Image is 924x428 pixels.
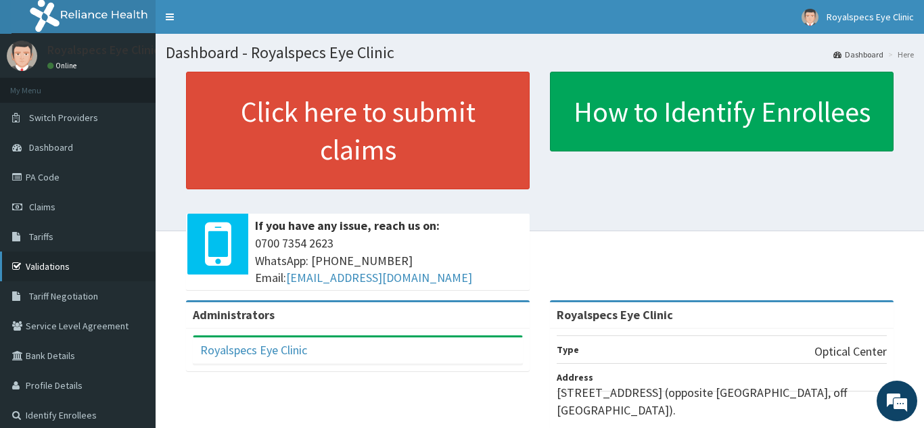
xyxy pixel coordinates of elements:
[29,112,98,124] span: Switch Providers
[25,68,55,101] img: d_794563401_company_1708531726252_794563401
[255,235,523,287] span: 0700 7354 2623 WhatsApp: [PHONE_NUMBER] Email:
[814,343,887,360] p: Optical Center
[557,307,673,323] strong: Royalspecs Eye Clinic
[827,11,914,23] span: Royalspecs Eye Clinic
[557,343,579,356] b: Type
[557,371,593,383] b: Address
[200,342,307,358] a: Royalspecs Eye Clinic
[802,9,818,26] img: User Image
[222,7,254,39] div: Minimize live chat window
[29,290,98,302] span: Tariff Negotiation
[193,307,275,323] b: Administrators
[29,141,73,153] span: Dashboard
[47,44,160,56] p: Royalspecs Eye Clinic
[885,49,914,60] li: Here
[833,49,883,60] a: Dashboard
[70,76,227,93] div: Chat with us now
[7,41,37,71] img: User Image
[7,285,258,332] textarea: Type your message and hit 'Enter'
[557,384,887,419] p: [STREET_ADDRESS] (opposite [GEOGRAPHIC_DATA], off [GEOGRAPHIC_DATA]).
[47,61,80,70] a: Online
[186,72,530,189] a: Click here to submit claims
[550,72,894,151] a: How to Identify Enrollees
[166,44,914,62] h1: Dashboard - Royalspecs Eye Clinic
[286,270,472,285] a: [EMAIL_ADDRESS][DOMAIN_NAME]
[29,231,53,243] span: Tariffs
[255,218,440,233] b: If you have any issue, reach us on:
[29,201,55,213] span: Claims
[78,128,187,264] span: We're online!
